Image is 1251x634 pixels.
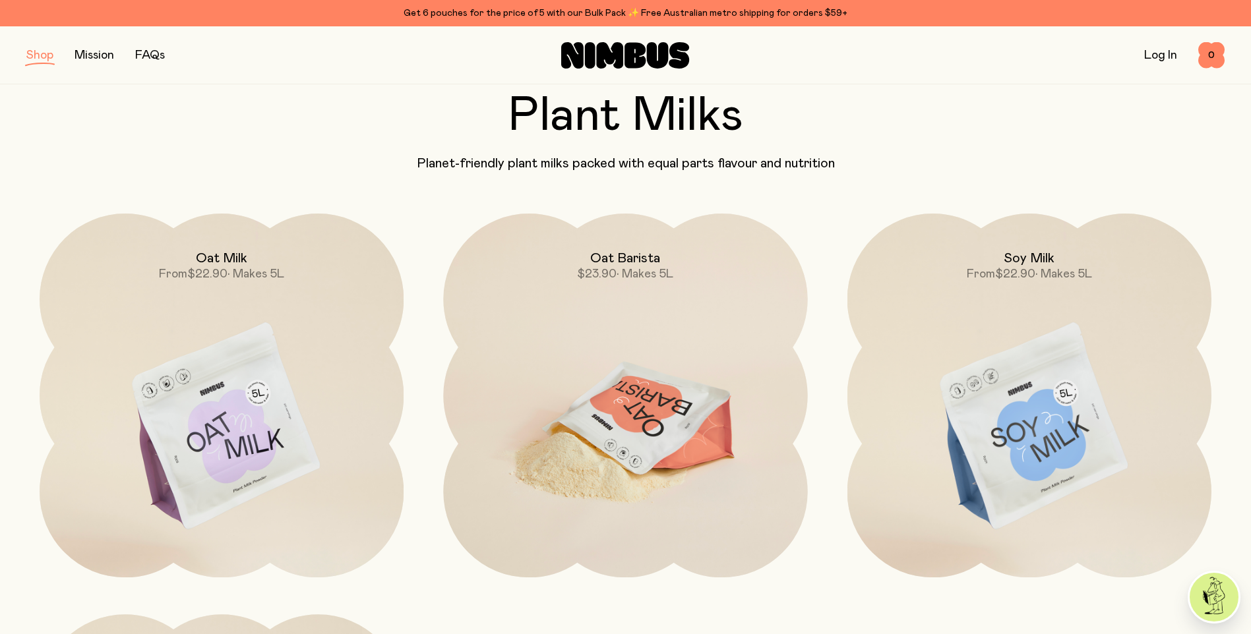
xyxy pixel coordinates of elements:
[847,214,1211,577] a: Soy MilkFrom$22.90• Makes 5L
[75,49,114,61] a: Mission
[187,268,228,280] span: $22.90
[1190,573,1238,621] img: agent
[995,268,1035,280] span: $22.90
[443,214,807,577] a: Oat Barista$23.90• Makes 5L
[1198,42,1225,69] button: 0
[26,156,1225,171] p: Planet-friendly plant milks packed with equal parts flavour and nutrition
[26,92,1225,140] h2: Plant Milks
[228,268,284,280] span: • Makes 5L
[40,214,404,577] a: Oat MilkFrom$22.90• Makes 5L
[159,268,187,280] span: From
[1144,49,1177,61] a: Log In
[196,250,247,266] h2: Oat Milk
[1035,268,1092,280] span: • Makes 5L
[577,268,617,280] span: $23.90
[135,49,165,61] a: FAQs
[967,268,995,280] span: From
[26,5,1225,21] div: Get 6 pouches for the price of 5 with our Bulk Pack ✨ Free Australian metro shipping for orders $59+
[590,250,660,266] h2: Oat Barista
[1004,250,1054,266] h2: Soy Milk
[617,268,673,280] span: • Makes 5L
